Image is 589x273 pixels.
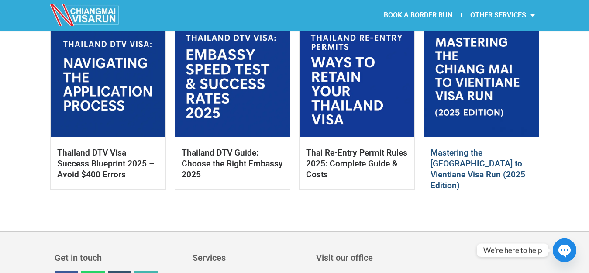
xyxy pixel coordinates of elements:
[295,5,544,25] nav: Menu
[306,148,407,180] a: Thai Re-Entry Permit Rules 2025: Complete Guide & Costs
[55,253,184,262] h3: Get in touch
[193,253,307,262] h3: Services
[375,5,461,25] a: BOOK A BORDER RUN
[431,148,525,190] a: Mastering the [GEOGRAPHIC_DATA] to Vientiane Visa Run (2025 Edition)
[182,148,283,180] a: Thailand DTV Guide: Choose the Right Embassy 2025
[462,5,544,25] a: OTHER SERVICES
[316,253,533,262] h3: Visit our office
[57,148,154,180] a: Thailand DTV Visa Success Blueprint 2025 – Avoid $400 Errors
